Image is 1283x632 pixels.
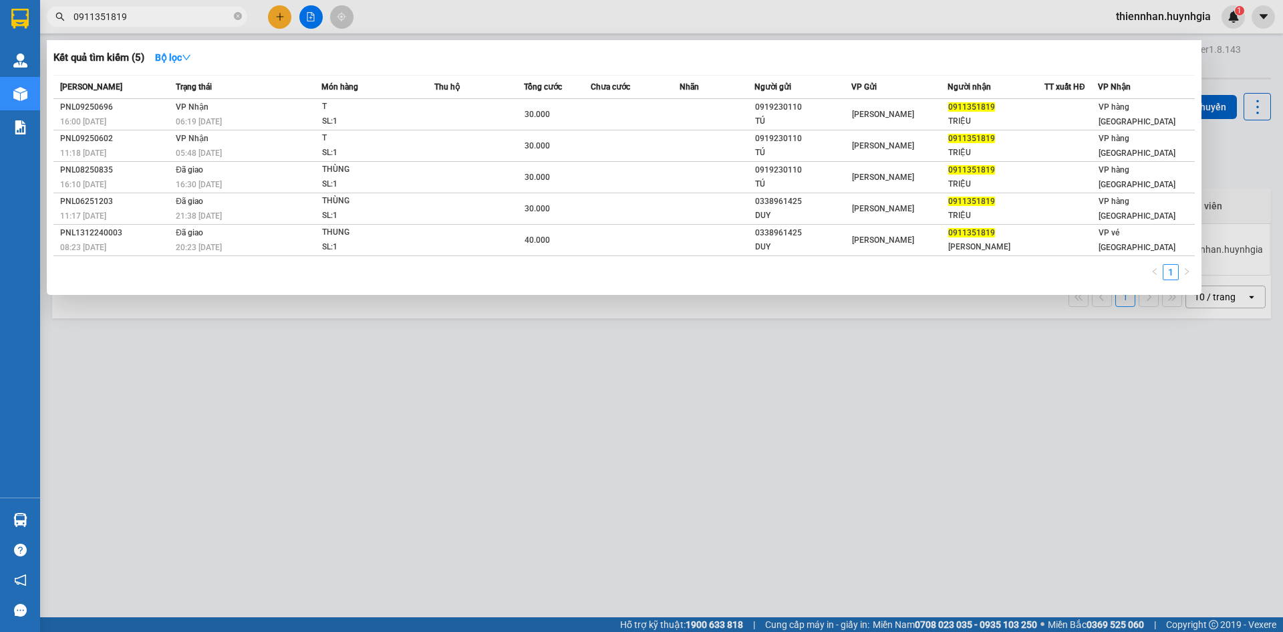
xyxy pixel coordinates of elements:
span: 05:48 [DATE] [176,148,222,158]
button: Bộ lọcdown [144,47,202,68]
div: 0338961425 [755,195,851,209]
span: VP hàng [GEOGRAPHIC_DATA] [1099,165,1175,189]
span: Người nhận [948,82,991,92]
span: VP Nhận [1098,82,1131,92]
span: left [1151,268,1159,276]
div: THUNG [322,225,422,240]
span: 30.000 [525,110,550,119]
span: Chưa cước [591,82,630,92]
span: 20:23 [DATE] [176,243,222,252]
li: Previous Page [1147,264,1163,280]
button: right [1179,264,1195,280]
span: notification [14,574,27,587]
span: VP hàng [GEOGRAPHIC_DATA] [1099,197,1175,221]
li: Next Page [1179,264,1195,280]
span: VP hàng [GEOGRAPHIC_DATA] [1099,102,1175,126]
span: 0911351819 [948,197,995,206]
span: 11:18 [DATE] [60,148,106,158]
div: T [322,131,422,146]
span: 30.000 [525,173,550,182]
span: search [55,12,65,21]
span: Người gửi [754,82,791,92]
div: 0919230110 [755,163,851,177]
img: logo-vxr [11,9,29,29]
div: SL: 1 [322,146,422,161]
div: SL: 1 [322,209,422,223]
span: 0911351819 [948,228,995,237]
div: THÙNG [322,163,422,177]
span: question-circle [14,544,27,556]
div: SL: 1 [322,177,422,192]
div: SL: 1 [322,114,422,129]
div: SL: 1 [322,240,422,255]
span: 16:30 [DATE] [176,180,222,189]
div: 0919230110 [755,132,851,146]
span: down [182,53,191,62]
span: 0911351819 [948,134,995,143]
span: 0911351819 [948,165,995,175]
span: VP Nhận [176,134,208,143]
span: close-circle [234,11,242,23]
span: [PERSON_NAME] [852,141,914,150]
span: [PERSON_NAME] [60,82,122,92]
span: 30.000 [525,141,550,150]
span: VP Gửi [851,82,877,92]
li: 1 [1163,264,1179,280]
span: VP Nhận [176,102,208,112]
h3: Kết quả tìm kiếm ( 5 ) [53,51,144,65]
span: 16:00 [DATE] [60,117,106,126]
span: Đã giao [176,165,203,175]
div: T [322,100,422,114]
input: Tìm tên, số ĐT hoặc mã đơn [74,9,231,24]
span: 08:23 [DATE] [60,243,106,252]
span: Đã giao [176,197,203,206]
span: close-circle [234,12,242,20]
img: warehouse-icon [13,87,27,101]
div: DUY [755,240,851,254]
span: 30.000 [525,204,550,213]
span: message [14,604,27,617]
div: PNL1312240003 [60,226,172,240]
div: TÚ [755,177,851,191]
strong: Bộ lọc [155,52,191,63]
span: TT xuất HĐ [1044,82,1085,92]
div: PNL06251203 [60,195,172,209]
img: solution-icon [13,120,27,134]
span: right [1183,268,1191,276]
span: 0911351819 [948,102,995,112]
div: TÚ [755,114,851,128]
span: Tổng cước [524,82,562,92]
div: [PERSON_NAME] [948,240,1044,254]
div: TRIỆU [948,114,1044,128]
button: left [1147,264,1163,280]
span: 11:17 [DATE] [60,211,106,221]
span: Món hàng [321,82,358,92]
div: PNL09250696 [60,100,172,114]
span: Đã giao [176,228,203,237]
span: [PERSON_NAME] [852,235,914,245]
div: THÙNG [322,194,422,209]
div: TÚ [755,146,851,160]
span: VP hàng [GEOGRAPHIC_DATA] [1099,134,1175,158]
span: 21:38 [DATE] [176,211,222,221]
span: 16:10 [DATE] [60,180,106,189]
div: PNL08250835 [60,163,172,177]
a: 1 [1163,265,1178,280]
span: [PERSON_NAME] [852,173,914,182]
div: DUY [755,209,851,223]
img: warehouse-icon [13,513,27,527]
span: Nhãn [680,82,699,92]
span: Trạng thái [176,82,212,92]
div: PNL09250602 [60,132,172,146]
span: [PERSON_NAME] [852,110,914,119]
div: TRIỆU [948,146,1044,160]
div: TRIỆU [948,177,1044,191]
span: Thu hộ [434,82,460,92]
span: 06:19 [DATE] [176,117,222,126]
div: 0338961425 [755,226,851,240]
span: [PERSON_NAME] [852,204,914,213]
div: TRIỆU [948,209,1044,223]
span: VP vé [GEOGRAPHIC_DATA] [1099,228,1175,252]
img: warehouse-icon [13,54,27,68]
div: 0919230110 [755,100,851,114]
